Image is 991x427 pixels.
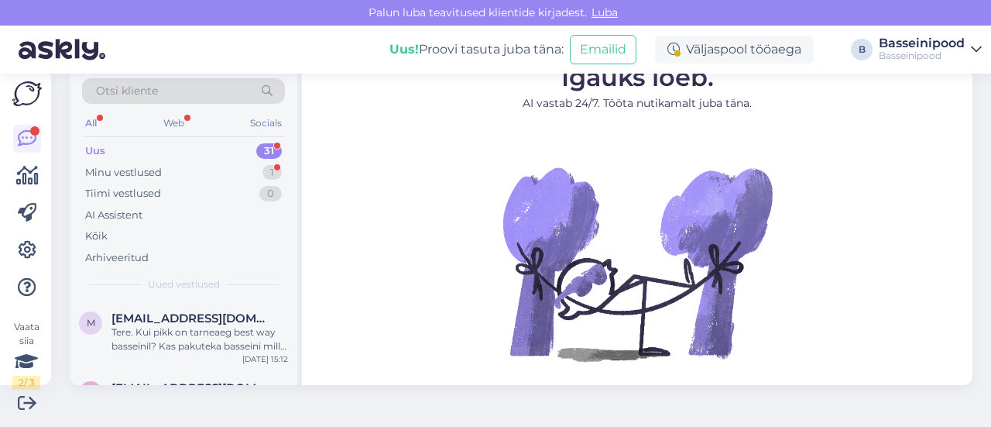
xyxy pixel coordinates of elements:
[85,143,105,159] div: Uus
[242,353,288,365] div: [DATE] 15:12
[85,208,142,223] div: AI Assistent
[12,376,40,390] div: 2 / 3
[12,81,42,106] img: Askly Logo
[256,143,282,159] div: 31
[111,381,273,395] span: margus.lang@gmail.com
[96,83,158,99] span: Otsi kliente
[85,250,149,266] div: Arhiveeritud
[879,37,965,50] div: Basseinipood
[85,186,161,201] div: Tiimi vestlused
[247,113,285,133] div: Socials
[570,35,636,64] button: Emailid
[498,124,777,403] img: No Chat active
[587,5,622,19] span: Luba
[389,42,419,57] b: Uus!
[87,317,95,329] span: m
[111,312,273,325] span: marekvaasa@gmail.com
[82,113,100,133] div: All
[262,165,282,181] div: 1
[655,36,814,64] div: Väljaspool tööaega
[160,113,187,133] div: Web
[851,39,873,60] div: B
[259,186,282,201] div: 0
[879,37,982,62] a: BasseinipoodBasseinipood
[148,277,220,291] span: Uued vestlused
[111,325,288,353] div: Tere. Kui pikk on tarneaeg best way basseinil? Kas pakuteka basseini mille vee sügavus on ca 1,2m...
[389,40,564,59] div: Proovi tasuta juba täna:
[879,50,965,62] div: Basseinipood
[382,95,893,112] p: AI vastab 24/7. Tööta nutikamalt juba täna.
[12,320,40,390] div: Vaata siia
[85,229,108,244] div: Kõik
[85,165,162,181] div: Minu vestlused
